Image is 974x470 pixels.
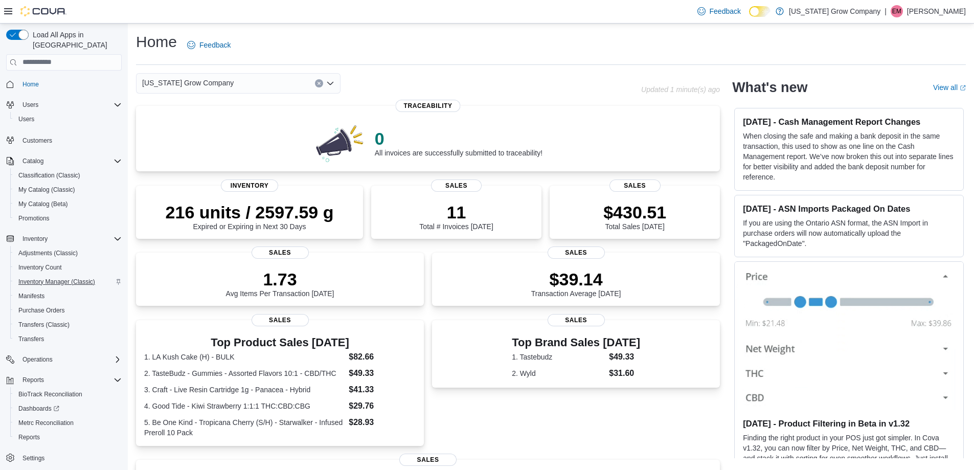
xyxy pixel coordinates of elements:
[22,137,52,145] span: Customers
[221,180,278,192] span: Inventory
[14,417,122,429] span: Metrc Reconciliation
[18,263,62,272] span: Inventory Count
[315,79,323,87] button: Clear input
[144,337,416,349] h3: Top Product Sales [DATE]
[18,452,122,464] span: Settings
[789,5,880,17] p: [US_STATE] Grow Company
[10,401,126,416] a: Dashboards
[199,40,231,50] span: Feedback
[907,5,966,17] p: [PERSON_NAME]
[326,79,334,87] button: Open list of options
[349,351,416,363] dd: $82.66
[14,113,38,125] a: Users
[10,211,126,226] button: Promotions
[512,337,640,349] h3: Top Brand Sales [DATE]
[693,1,745,21] a: Feedback
[18,78,122,91] span: Home
[10,275,126,289] button: Inventory Manager (Classic)
[10,416,126,430] button: Metrc Reconciliation
[2,98,126,112] button: Users
[136,32,177,52] h1: Home
[18,155,48,167] button: Catalog
[375,128,542,149] p: 0
[10,332,126,346] button: Transfers
[226,269,334,298] div: Avg Items Per Transaction [DATE]
[18,374,122,386] span: Reports
[18,405,59,413] span: Dashboards
[18,306,65,315] span: Purchase Orders
[142,77,234,89] span: [US_STATE] Grow Company
[252,247,309,259] span: Sales
[18,335,44,343] span: Transfers
[144,368,345,378] dt: 2. TasteBudz - Gummies - Assorted Flavors 10:1 - CBD/THC
[609,180,661,192] span: Sales
[18,133,122,146] span: Customers
[531,269,621,298] div: Transaction Average [DATE]
[14,333,48,345] a: Transfers
[419,202,493,222] p: 11
[14,198,122,210] span: My Catalog (Beta)
[10,183,126,197] button: My Catalog (Classic)
[14,169,84,182] a: Classification (Classic)
[14,431,44,443] a: Reports
[603,202,666,231] div: Total Sales [DATE]
[2,154,126,168] button: Catalog
[603,202,666,222] p: $430.51
[14,261,122,274] span: Inventory Count
[14,261,66,274] a: Inventory Count
[144,385,345,395] dt: 3. Craft - Live Resin Cartridge 1g - Panacea - Hybrid
[10,289,126,303] button: Manifests
[18,200,68,208] span: My Catalog (Beta)
[891,5,903,17] div: Emory Moseby
[22,376,44,384] span: Reports
[18,452,49,464] a: Settings
[349,400,416,412] dd: $29.76
[548,314,605,326] span: Sales
[14,304,69,317] a: Purchase Orders
[252,314,309,326] span: Sales
[14,319,74,331] a: Transfers (Classic)
[885,5,887,17] p: |
[14,319,122,331] span: Transfers (Classic)
[431,180,482,192] span: Sales
[18,99,122,111] span: Users
[313,122,367,163] img: 0
[2,132,126,147] button: Customers
[14,431,122,443] span: Reports
[2,77,126,92] button: Home
[349,416,416,429] dd: $28.93
[10,197,126,211] button: My Catalog (Beta)
[375,128,542,157] div: All invoices are successfully submitted to traceability!
[18,321,70,329] span: Transfers (Classic)
[349,367,416,379] dd: $49.33
[144,417,345,438] dt: 5. Be One Kind - Tropicana Cherry (S/H) - Starwalker - Infused Preroll 10 Pack
[732,79,807,96] h2: What's new
[14,290,49,302] a: Manifests
[892,5,901,17] span: EM
[18,278,95,286] span: Inventory Manager (Classic)
[2,352,126,367] button: Operations
[14,212,54,225] a: Promotions
[22,157,43,165] span: Catalog
[743,418,955,429] h3: [DATE] - Product Filtering in Beta in v1.32
[743,117,955,127] h3: [DATE] - Cash Management Report Changes
[14,388,122,400] span: BioTrack Reconciliation
[18,433,40,441] span: Reports
[743,131,955,182] p: When closing the safe and making a bank deposit in the same transaction, this used to show as one...
[22,101,38,109] span: Users
[743,204,955,214] h3: [DATE] - ASN Imports Packaged On Dates
[2,232,126,246] button: Inventory
[419,202,493,231] div: Total # Invoices [DATE]
[641,85,720,94] p: Updated 1 minute(s) ago
[396,100,461,112] span: Traceability
[10,318,126,332] button: Transfers (Classic)
[14,169,122,182] span: Classification (Classic)
[22,355,53,364] span: Operations
[14,276,99,288] a: Inventory Manager (Classic)
[710,6,741,16] span: Feedback
[18,292,44,300] span: Manifests
[10,112,126,126] button: Users
[960,85,966,91] svg: External link
[10,246,126,260] button: Adjustments (Classic)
